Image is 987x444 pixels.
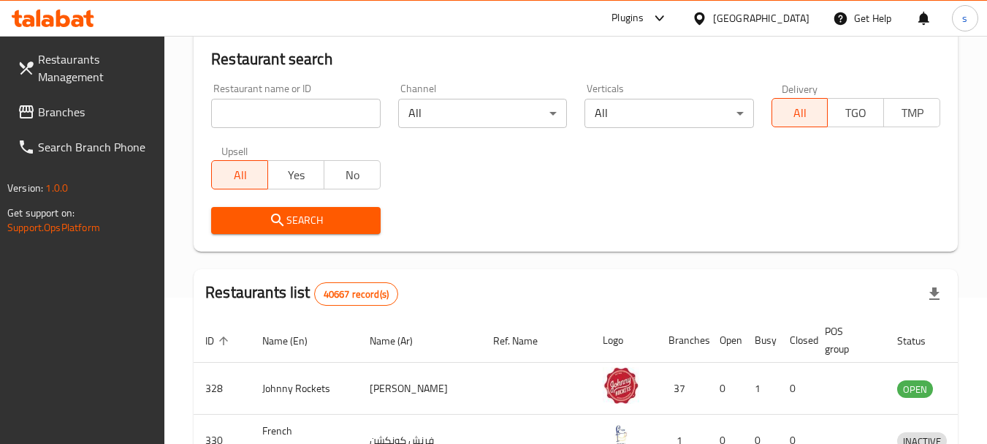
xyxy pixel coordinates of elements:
[778,102,823,124] span: All
[771,98,828,127] button: All
[7,178,43,197] span: Version:
[708,363,743,415] td: 0
[657,363,708,415] td: 37
[743,318,778,363] th: Busy
[211,99,380,128] input: Search for restaurant name or ID..
[897,332,945,350] span: Status
[370,332,432,350] span: Name (Ar)
[827,98,884,127] button: TGO
[274,165,319,186] span: Yes
[205,332,233,350] span: ID
[324,160,381,189] button: No
[211,48,940,70] h2: Restaurant search
[584,99,753,128] div: All
[493,332,557,350] span: Ref. Name
[917,276,952,312] div: Export file
[6,42,165,94] a: Restaurants Management
[6,129,165,165] a: Search Branch Phone
[218,165,262,186] span: All
[194,363,251,415] td: 328
[708,318,743,363] th: Open
[591,318,657,363] th: Logo
[890,102,934,124] span: TMP
[38,103,153,121] span: Branches
[897,381,933,398] span: OPEN
[251,363,358,415] td: Johnny Rockets
[211,207,380,234] button: Search
[358,363,481,415] td: [PERSON_NAME]
[6,94,165,129] a: Branches
[398,99,567,128] div: All
[38,138,153,156] span: Search Branch Phone
[603,367,639,404] img: Johnny Rockets
[778,363,813,415] td: 0
[315,287,397,301] span: 40667 record(s)
[38,50,153,86] span: Restaurants Management
[834,102,878,124] span: TGO
[205,282,398,306] h2: Restaurants list
[743,363,778,415] td: 1
[962,10,967,26] span: s
[825,323,868,358] span: POS group
[221,146,248,156] label: Upsell
[611,10,644,27] div: Plugins
[897,380,933,398] div: OPEN
[7,203,75,222] span: Get support on:
[45,178,68,197] span: 1.0.0
[223,211,368,230] span: Search
[211,160,268,189] button: All
[267,160,324,189] button: Yes
[262,332,327,350] span: Name (En)
[314,282,398,306] div: Total records count
[330,165,375,186] span: No
[657,318,708,363] th: Branches
[778,318,813,363] th: Closed
[883,98,940,127] button: TMP
[782,83,818,94] label: Delivery
[7,218,100,237] a: Support.OpsPlatform
[713,10,809,26] div: [GEOGRAPHIC_DATA]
